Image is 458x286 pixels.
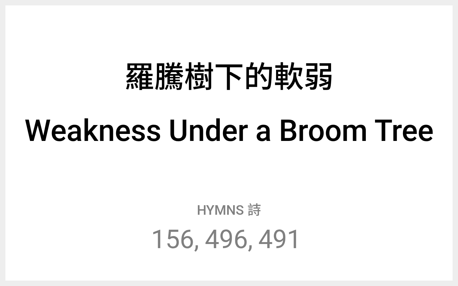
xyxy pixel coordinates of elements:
[151,224,199,255] li: 156
[197,199,261,219] p: Hymns 詩
[124,53,334,96] div: 羅騰樹下的軟弱
[24,113,434,148] div: Weakness Under a Broom Tree
[258,224,301,255] li: 491
[205,224,253,255] li: 496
